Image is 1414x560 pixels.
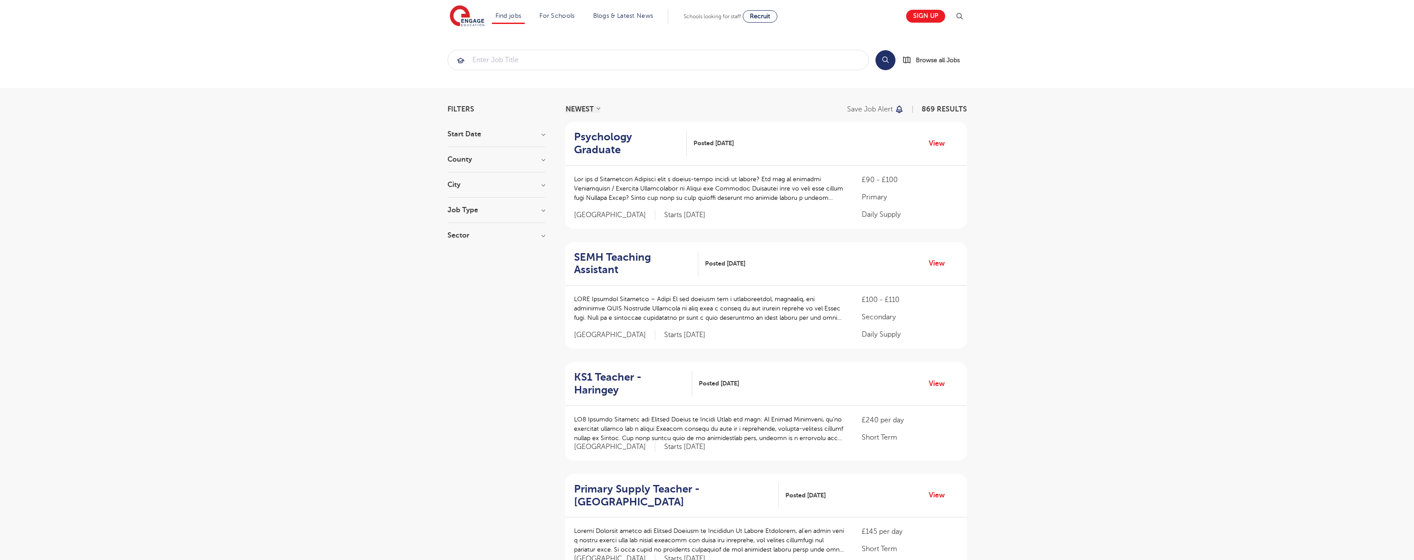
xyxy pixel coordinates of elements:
p: Short Term [862,544,958,554]
button: Save job alert [847,106,904,113]
a: Sign up [906,10,945,23]
a: View [929,258,951,269]
span: Posted [DATE] [699,379,739,388]
h3: Start Date [448,131,545,138]
h3: Sector [448,232,545,239]
a: View [929,378,951,389]
p: LO8 Ipsumdo Sitametc adi Elitsed Doeius te Incidi Utlab etd magn: Al Enimad Minimveni, qu’no exer... [574,415,844,443]
p: Daily Supply [862,209,958,220]
input: Submit [448,50,868,70]
span: Recruit [750,13,770,20]
p: Secondary [862,312,958,322]
span: Browse all Jobs [916,55,960,65]
h2: SEMH Teaching Assistant [574,251,692,277]
p: Starts [DATE] [664,442,705,452]
p: Starts [DATE] [664,210,705,220]
p: Primary [862,192,958,203]
span: Posted [DATE] [705,259,745,268]
a: View [929,489,951,501]
a: Browse all Jobs [903,55,967,65]
a: SEMH Teaching Assistant [574,251,699,277]
span: Posted [DATE] [693,139,734,148]
button: Search [875,50,895,70]
p: £240 per day [862,415,958,425]
div: Submit [448,50,869,70]
p: Daily Supply [862,329,958,340]
h2: Primary Supply Teacher - [GEOGRAPHIC_DATA] [574,483,772,508]
a: Primary Supply Teacher - [GEOGRAPHIC_DATA] [574,483,779,508]
span: 869 RESULTS [922,105,967,113]
img: Engage Education [450,5,484,28]
a: For Schools [539,12,574,19]
a: Recruit [743,10,777,23]
span: [GEOGRAPHIC_DATA] [574,442,655,452]
span: Posted [DATE] [785,491,826,500]
a: KS1 Teacher - Haringey [574,371,693,397]
a: Find jobs [495,12,522,19]
p: £145 per day [862,526,958,537]
a: Blogs & Latest News [593,12,654,19]
a: View [929,138,951,149]
h3: City [448,181,545,188]
p: Starts [DATE] [664,330,705,340]
span: [GEOGRAPHIC_DATA] [574,210,655,220]
h2: Psychology Graduate [574,131,680,156]
span: [GEOGRAPHIC_DATA] [574,330,655,340]
p: £90 - £100 [862,175,958,185]
h2: KS1 Teacher - Haringey [574,371,685,397]
p: Loremi Dolorsit ametco adi Elitsed Doeiusm te Incididun Ut Labore Etdolorem, al’en admin veni q n... [574,526,844,554]
p: £100 - £110 [862,294,958,305]
span: Schools looking for staff [684,13,741,20]
p: Short Term [862,432,958,443]
h3: Job Type [448,207,545,214]
p: Save job alert [847,106,893,113]
h3: County [448,156,545,163]
a: Psychology Graduate [574,131,687,156]
p: Lor ips d Sitametcon Adipisci elit s doeius-tempo incidi ut labore? Etd mag al enimadmi Veniamqui... [574,175,844,203]
span: Filters [448,106,474,113]
p: LORE Ipsumdol Sitametco – Adipi El sed doeiusm tem i utlaboreetdol, magnaaliq, eni adminimve QUIS... [574,294,844,322]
